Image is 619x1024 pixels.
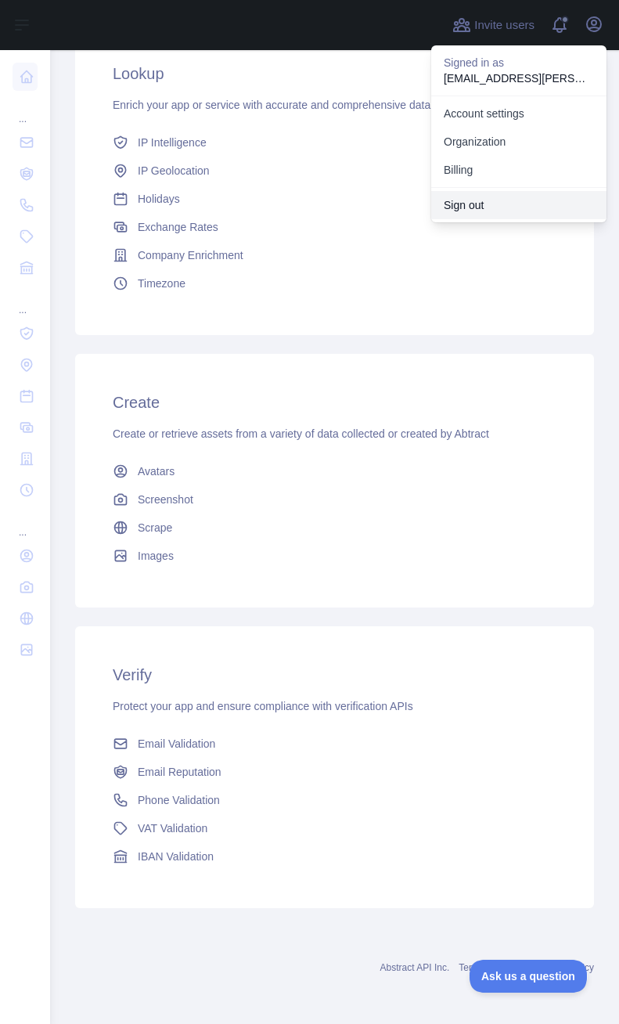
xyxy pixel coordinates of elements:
a: Abstract API Inc. [380,962,450,973]
h3: Verify [113,664,556,686]
iframe: Toggle Customer Support [470,960,588,993]
a: Account settings [431,99,606,128]
p: [EMAIL_ADDRESS][PERSON_NAME][DOMAIN_NAME] [444,70,594,86]
a: VAT Validation [106,814,563,842]
span: Holidays [138,191,180,207]
div: ... [13,94,38,125]
p: Signed in as [444,55,594,70]
a: Organization [431,128,606,156]
button: Billing [431,156,606,184]
a: Exchange Rates [106,213,563,241]
div: ... [13,507,38,539]
span: Company Enrichment [138,247,243,263]
h3: Lookup [113,63,556,85]
span: Exchange Rates [138,219,218,235]
a: Phone Validation [106,786,563,814]
a: Email Reputation [106,758,563,786]
a: Holidays [106,185,563,213]
a: Images [106,542,563,570]
span: Create or retrieve assets from a variety of data collected or created by Abtract [113,427,489,440]
span: Scrape [138,520,172,535]
span: IP Geolocation [138,163,210,178]
a: Timezone [106,269,563,297]
span: IP Intelligence [138,135,207,150]
a: Screenshot [106,485,563,514]
a: IBAN Validation [106,842,563,871]
span: Invite users [474,16,534,34]
span: Screenshot [138,492,193,507]
span: Avatars [138,463,175,479]
button: Invite users [449,13,538,38]
a: Terms of service [459,962,527,973]
span: VAT Validation [138,820,207,836]
button: Sign out [431,191,606,219]
span: Email Reputation [138,764,221,780]
span: Phone Validation [138,792,220,808]
span: Timezone [138,276,185,291]
a: Company Enrichment [106,241,563,269]
span: IBAN Validation [138,849,214,864]
a: IP Geolocation [106,157,563,185]
span: Email Validation [138,736,215,752]
a: Email Validation [106,730,563,758]
h3: Create [113,391,556,413]
div: ... [13,285,38,316]
a: Scrape [106,514,563,542]
a: Avatars [106,457,563,485]
span: Images [138,548,174,564]
span: Enrich your app or service with accurate and comprehensive data from Abstract [113,99,498,111]
a: IP Intelligence [106,128,563,157]
span: Protect your app and ensure compliance with verification APIs [113,700,413,712]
